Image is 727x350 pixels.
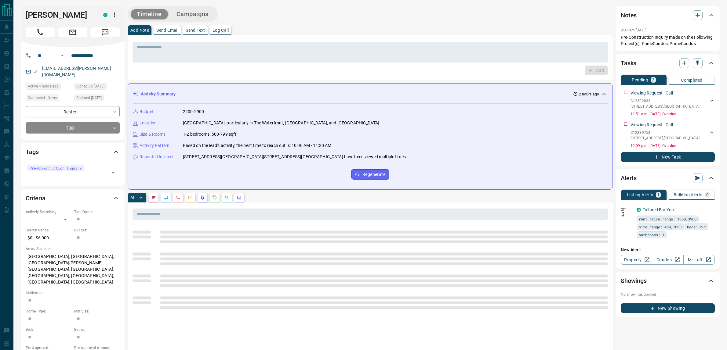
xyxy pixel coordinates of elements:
[621,303,715,313] button: New Showing
[151,195,156,200] svg: Notes
[621,207,633,212] p: Off
[706,193,709,197] p: 0
[621,273,715,288] div: Showings
[621,247,715,253] p: New Alert:
[621,255,652,265] a: Property
[74,227,120,233] p: Budget:
[621,276,647,286] h2: Showings
[26,327,71,332] p: Beds:
[183,154,406,160] p: [STREET_ADDRESS][GEOGRAPHIC_DATA][STREET_ADDRESS][GEOGRAPHIC_DATA] have been viewed multiple times
[141,91,176,97] p: Activity Summary
[26,309,71,314] p: Home Type:
[140,120,157,126] p: Location
[131,9,168,19] button: Timeline
[26,83,71,91] div: Mon Aug 18 2025
[186,28,205,32] p: Send Text
[183,131,236,137] p: 1-2 bedrooms, 500-799 sqft
[652,255,683,265] a: Condos
[224,195,229,200] svg: Opportunities
[76,83,104,89] span: Signed up [DATE]
[643,207,674,212] a: Tailored For You
[621,212,625,216] svg: Push Notification Only
[621,28,647,32] p: 9:37 am [DATE]
[183,142,332,149] p: Based on the lead's activity, the best time to reach out is: 10:00 AM - 11:30 AM
[26,227,71,233] p: Search Range:
[657,193,660,197] p: 1
[26,246,120,252] p: Areas Searched:
[26,252,120,287] p: [GEOGRAPHIC_DATA], [GEOGRAPHIC_DATA], [GEOGRAPHIC_DATA][PERSON_NAME], [GEOGRAPHIC_DATA], [GEOGRAP...
[74,95,120,103] div: Thu Jul 25 2019
[631,104,700,109] p: [STREET_ADDRESS] , [GEOGRAPHIC_DATA]
[631,90,673,96] p: Viewing Request - Call
[621,173,637,183] h2: Alerts
[34,70,38,74] svg: Email Verified
[632,78,648,82] p: Pending
[631,98,700,104] p: C12302033
[26,209,71,215] p: Actively Searching:
[140,131,166,137] p: Size & Rooms
[26,145,120,159] div: Tags
[200,195,205,200] svg: Listing Alerts
[639,232,664,238] span: bathrooms: 1
[621,34,715,47] p: Pre-Construction Inquiry made on the Following Project(s): PrimeCondos, PrimeCondos
[26,193,45,203] h2: Criteria
[140,154,174,160] p: Repeated Interest
[26,27,55,37] span: Call
[176,195,180,200] svg: Calls
[140,109,154,115] p: Budget
[26,233,71,243] p: $0 - $6,000
[133,88,608,100] div: Activity Summary2 hours ago
[109,168,118,177] button: Open
[579,91,599,97] p: 2 hours ago
[26,147,38,157] h2: Tags
[103,13,107,17] div: condos.ca
[621,10,637,20] h2: Notes
[621,152,715,162] button: New Task
[163,195,168,200] svg: Lead Browsing Activity
[59,52,66,59] button: Open
[26,191,120,205] div: Criteria
[90,27,120,37] span: Message
[74,309,120,314] p: Min Size:
[637,208,641,212] div: condos.ca
[74,327,120,332] p: Baths:
[639,216,696,222] span: rent price range: 1350,3960
[631,135,700,141] p: [STREET_ADDRESS] , [GEOGRAPHIC_DATA]
[621,58,636,68] h2: Tasks
[621,8,715,23] div: Notes
[140,142,169,149] p: Activity Pattern
[183,109,204,115] p: 2200-2900
[621,292,715,297] p: No showings booked
[627,193,653,197] p: Listing Alerts
[28,83,59,89] span: Active 4 hours ago
[76,95,102,101] span: Claimed [DATE]
[130,195,135,200] p: All
[237,195,242,200] svg: Agent Actions
[631,130,700,135] p: C12339753
[26,10,94,20] h1: [PERSON_NAME]
[58,27,87,37] span: Email
[74,83,120,91] div: Thu Jul 25 2019
[28,95,57,101] span: Contacted - Never
[212,195,217,200] svg: Requests
[652,78,654,82] p: 2
[188,195,193,200] svg: Emails
[683,255,715,265] a: Mr.Loft
[26,290,120,296] p: Motivation:
[639,224,682,230] span: size range: 450,1098
[156,28,178,32] p: Send Email
[621,56,715,70] div: Tasks
[170,9,215,19] button: Campaigns
[213,28,229,32] p: Log Call
[183,120,379,126] p: [GEOGRAPHIC_DATA], particularly in The Waterfront, [GEOGRAPHIC_DATA], and [GEOGRAPHIC_DATA]
[681,78,703,82] p: Completed
[621,171,715,185] div: Alerts
[687,224,706,230] span: beds: 2-2
[26,122,120,134] div: TBD
[631,143,715,148] p: 12:09 p.m. [DATE] - Overdue
[74,209,120,215] p: Timeframe:
[631,122,673,128] p: Viewing Request - Call
[674,193,703,197] p: Building Alerts
[631,111,715,117] p: 11:51 a.m. [DATE] - Overdue
[130,28,149,32] p: Add Note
